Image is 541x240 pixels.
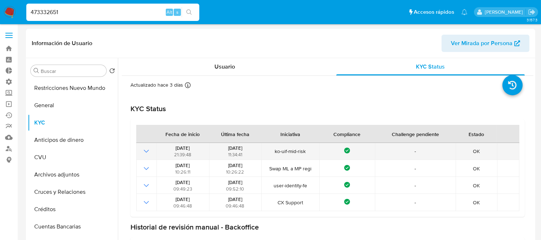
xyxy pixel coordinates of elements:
button: Restricciones Nuevo Mundo [28,79,118,97]
button: search-icon [182,7,196,17]
p: zoe.breuer@mercadolibre.com [485,9,526,16]
button: Cruces y Relaciones [28,183,118,201]
span: KYC Status [416,62,445,71]
button: General [28,97,118,114]
a: Notificaciones [461,9,467,15]
input: Buscar usuario o caso... [26,8,199,17]
span: s [176,9,178,16]
button: Anticipos de dinero [28,131,118,149]
h1: Información de Usuario [32,40,92,47]
input: Buscar [41,68,103,74]
button: Archivos adjuntos [28,166,118,183]
span: Accesos rápidos [414,8,454,16]
a: Salir [528,8,536,16]
button: Buscar [34,68,39,74]
span: Alt [167,9,172,16]
button: KYC [28,114,118,131]
span: Ver Mirada por Persona [451,35,513,52]
p: Actualizado hace 3 días [130,82,183,88]
span: Usuario [214,62,235,71]
button: Créditos [28,201,118,218]
button: Ver Mirada por Persona [442,35,529,52]
button: CVU [28,149,118,166]
button: Cuentas Bancarias [28,218,118,235]
button: Volver al orden por defecto [109,68,115,76]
